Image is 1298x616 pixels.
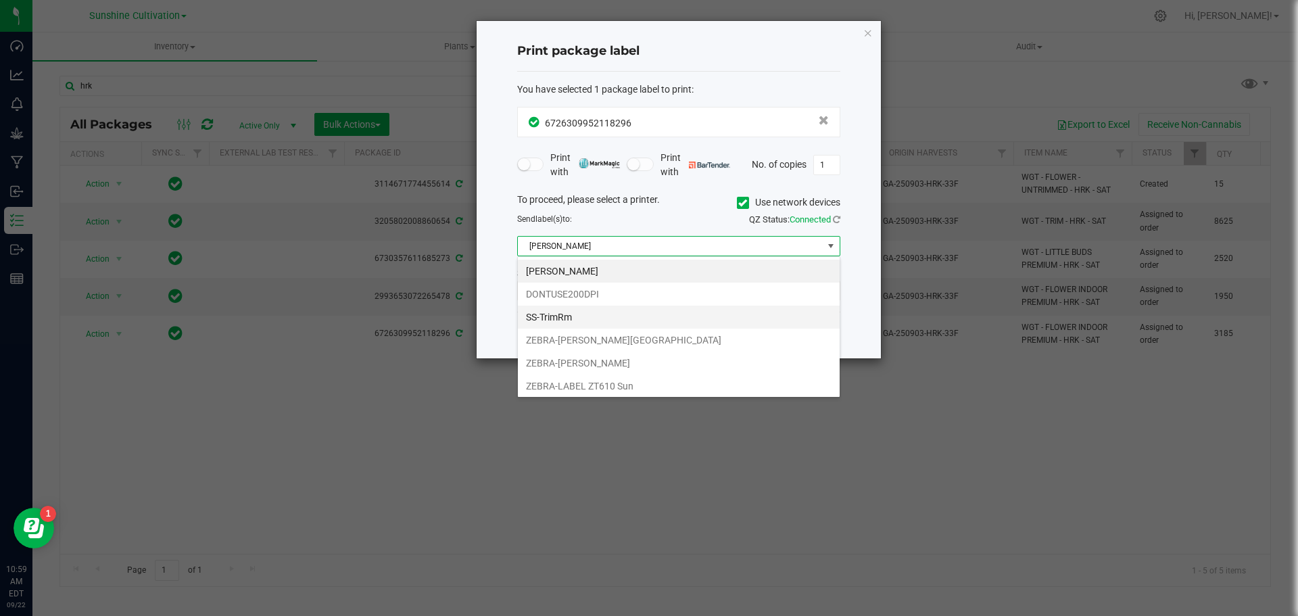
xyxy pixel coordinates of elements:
[518,329,840,352] li: ZEBRA-[PERSON_NAME][GEOGRAPHIC_DATA]
[689,162,730,168] img: bartender.png
[550,151,620,179] span: Print with
[518,283,840,306] li: DONTUSE200DPI
[14,508,54,548] iframe: Resource center
[518,375,840,398] li: ZEBRA-LABEL ZT610 Sun
[545,118,631,128] span: 6726309952118296
[529,115,542,129] span: In Sync
[518,237,823,256] span: [PERSON_NAME]
[517,82,840,97] div: :
[535,214,562,224] span: label(s)
[517,43,840,60] h4: Print package label
[737,195,840,210] label: Use network devices
[517,84,692,95] span: You have selected 1 package label to print
[660,151,730,179] span: Print with
[749,214,840,224] span: QZ Status:
[40,506,56,522] iframe: Resource center unread badge
[507,193,850,213] div: To proceed, please select a printer.
[790,214,831,224] span: Connected
[518,352,840,375] li: ZEBRA-[PERSON_NAME]
[518,306,840,329] li: SS-TrimRm
[752,158,807,169] span: No. of copies
[507,266,850,281] div: Select a label template.
[579,158,620,168] img: mark_magic_cybra.png
[517,214,572,224] span: Send to:
[518,260,840,283] li: [PERSON_NAME]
